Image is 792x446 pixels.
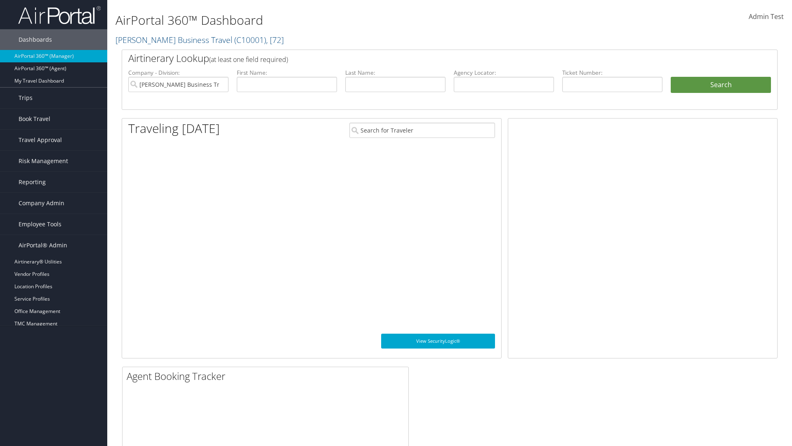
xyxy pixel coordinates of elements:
[19,214,61,235] span: Employee Tools
[115,12,561,29] h1: AirPortal 360™ Dashboard
[128,69,229,77] label: Company - Division:
[115,34,284,45] a: [PERSON_NAME] Business Travel
[18,5,101,25] img: airportal-logo.png
[345,69,445,77] label: Last Name:
[19,235,67,256] span: AirPortal® Admin
[128,51,717,65] h2: Airtinerary Lookup
[19,88,33,108] span: Trips
[349,123,495,138] input: Search for Traveler
[234,34,266,45] span: ( C10001 )
[19,193,64,214] span: Company Admin
[381,334,495,349] a: View SecurityLogic®
[209,55,288,64] span: (at least one field required)
[562,69,662,77] label: Ticket Number:
[266,34,284,45] span: , [ 72 ]
[454,69,554,77] label: Agency Locator:
[19,109,50,129] span: Book Travel
[19,151,68,171] span: Risk Management
[127,369,408,383] h2: Agent Booking Tracker
[19,172,46,192] span: Reporting
[749,4,784,30] a: Admin Test
[19,29,52,50] span: Dashboards
[128,120,220,137] h1: Traveling [DATE]
[749,12,784,21] span: Admin Test
[19,130,62,150] span: Travel Approval
[237,69,337,77] label: First Name:
[671,77,771,93] button: Search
